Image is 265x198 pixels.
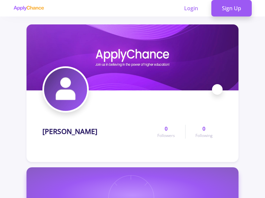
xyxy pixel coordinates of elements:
h1: [PERSON_NAME] [42,127,97,136]
span: Followers [157,133,175,139]
img: Niloofar Nasravatar [44,68,87,111]
img: Niloofar Nasrcover image [26,24,238,90]
span: 0 [165,125,168,133]
a: 0Following [185,125,223,139]
span: Following [195,133,213,139]
img: applychance logo text only [13,6,44,11]
span: 0 [202,125,205,133]
a: 0Followers [147,125,185,139]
